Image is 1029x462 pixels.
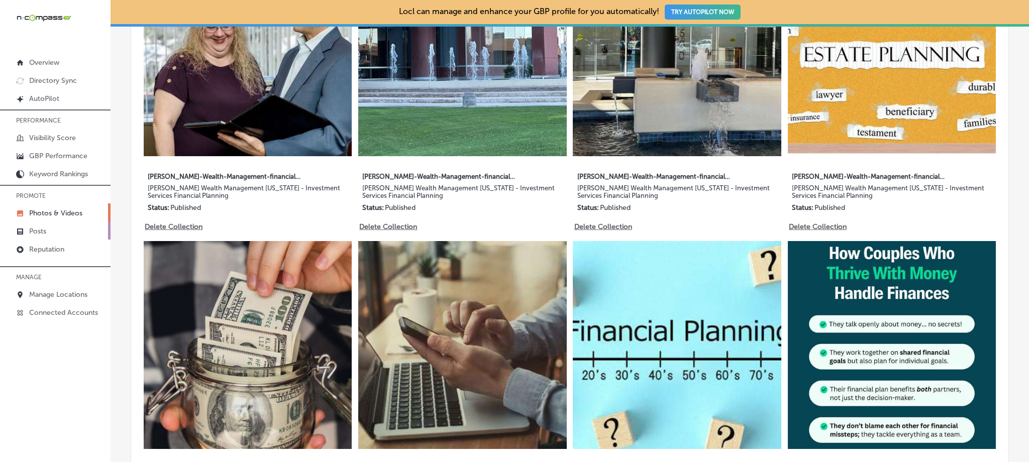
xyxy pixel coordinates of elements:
p: GBP Performance [29,152,87,160]
img: Collection thumbnail [573,241,781,449]
img: Collection thumbnail [788,241,996,449]
label: [PERSON_NAME]-Wealth-Management-financial-advisor [362,167,517,184]
p: Status: [577,203,599,212]
p: Connected Accounts [29,308,98,317]
p: Posts [29,227,46,236]
label: [PERSON_NAME] Wealth Management [US_STATE] - Investment Services Financial Planning [362,184,562,203]
p: Status: [792,203,813,212]
label: [PERSON_NAME] Wealth Management [US_STATE] - Investment Services Financial Planning [577,184,777,203]
label: [PERSON_NAME]-Wealth-Management-financial-advisor [792,167,946,184]
img: Collection thumbnail [144,241,352,449]
p: Published [814,203,845,212]
p: Manage Locations [29,290,87,299]
p: Visibility Score [29,134,76,142]
p: Delete Collection [574,222,631,231]
img: Collection thumbnail [358,241,566,449]
p: Published [600,203,631,212]
p: Delete Collection [359,222,416,231]
p: Directory Sync [29,76,77,85]
p: AutoPilot [29,94,59,103]
p: Published [170,203,201,212]
p: Keyword Rankings [29,170,88,178]
label: [PERSON_NAME]-Wealth-Management-financial-advisor [577,167,732,184]
p: Delete Collection [145,222,201,231]
p: Reputation [29,245,64,254]
label: [PERSON_NAME] Wealth Management [US_STATE] - Investment Services Financial Planning [148,184,348,203]
button: TRY AUTOPILOT NOW [665,5,741,20]
p: Delete Collection [789,222,846,231]
label: [PERSON_NAME]-Wealth-Management-financial-advisor [148,167,302,184]
label: [PERSON_NAME] Wealth Management [US_STATE] - Investment Services Financial Planning [792,184,992,203]
img: 660ab0bf-5cc7-4cb8-ba1c-48b5ae0f18e60NCTV_CLogo_TV_Black_-500x88.png [16,13,71,23]
p: Status: [362,203,384,212]
p: Overview [29,58,59,67]
p: Status: [148,203,169,212]
p: Photos & Videos [29,209,82,217]
p: Published [385,203,416,212]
